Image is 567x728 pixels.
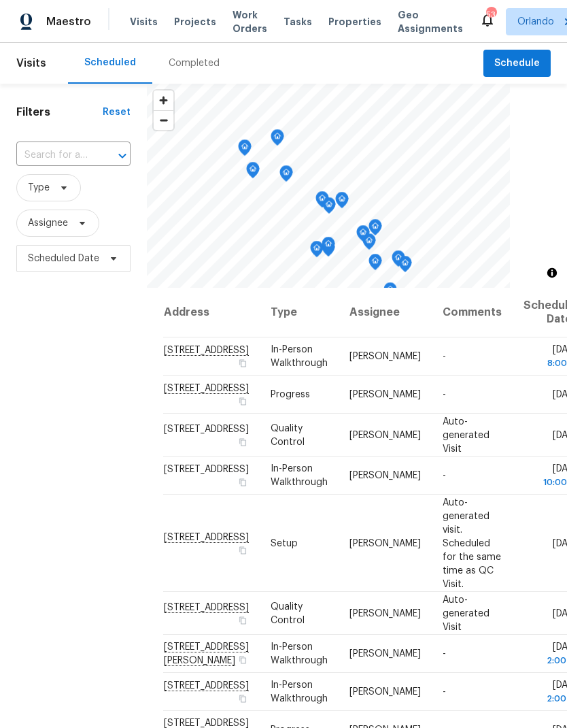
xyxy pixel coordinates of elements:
span: Visits [130,15,158,29]
button: Copy Address [237,395,249,408]
span: Work Orders [233,8,267,35]
button: Copy Address [237,476,249,489]
button: Copy Address [237,693,249,705]
div: Map marker [368,219,382,240]
div: Map marker [310,241,324,262]
th: Address [163,288,260,337]
div: Map marker [392,250,405,271]
div: Map marker [335,192,349,213]
span: In-Person Walkthrough [271,464,328,487]
span: [STREET_ADDRESS] [164,424,249,433]
span: In-Person Walkthrough [271,642,328,665]
th: Type [260,288,339,337]
button: Copy Address [237,544,249,556]
span: [PERSON_NAME] [349,352,421,361]
span: Geo Assignments [398,8,463,35]
span: Quality Control [271,601,305,625]
span: Maestro [46,15,91,29]
div: Map marker [368,254,382,275]
span: Schedule [494,55,540,72]
span: Projects [174,15,216,29]
div: Map marker [238,139,252,161]
div: Map marker [383,282,397,303]
span: Visits [16,48,46,78]
span: Progress [271,390,310,399]
span: Auto-generated Visit [443,595,489,631]
span: Tasks [283,17,312,27]
span: [STREET_ADDRESS] [164,465,249,474]
button: Copy Address [237,435,249,448]
span: Setup [271,538,298,548]
span: Type [28,181,50,195]
span: Properties [328,15,381,29]
th: Comments [432,288,513,337]
div: Map marker [246,162,260,183]
span: Scheduled Date [28,252,99,265]
div: Completed [169,56,220,70]
th: Assignee [339,288,432,337]
div: Map marker [315,191,329,212]
span: Auto-generated visit. Scheduled for the same time as QC Visit. [443,497,501,589]
div: 53 [486,8,496,22]
span: [PERSON_NAME] [349,608,421,618]
h1: Filters [16,105,103,119]
span: [PERSON_NAME] [349,471,421,480]
span: [PERSON_NAME] [349,538,421,548]
button: Copy Address [237,357,249,369]
span: Auto-generated Visit [443,416,489,453]
button: Open [113,146,132,165]
span: [PERSON_NAME] [349,390,421,399]
button: Zoom out [154,110,173,130]
div: Map marker [322,197,336,218]
div: Reset [103,105,131,119]
span: Toggle attribution [548,265,556,280]
span: - [443,471,446,480]
div: Map marker [356,225,370,246]
span: In-Person Walkthrough [271,680,328,704]
div: Map marker [322,237,335,258]
div: Scheduled [84,56,136,69]
button: Toggle attribution [544,265,560,281]
div: Map marker [279,165,293,186]
span: - [443,390,446,399]
button: Copy Address [237,614,249,626]
canvas: Map [147,84,510,288]
span: [PERSON_NAME] [349,687,421,697]
span: - [443,649,446,659]
span: Assignee [28,216,68,230]
div: Map marker [398,256,412,277]
button: Schedule [483,50,551,78]
span: [PERSON_NAME] [349,430,421,440]
div: Map marker [372,288,385,309]
span: [PERSON_NAME] [349,649,421,659]
span: - [443,352,446,361]
button: Copy Address [237,654,249,666]
span: Zoom out [154,111,173,130]
input: Search for an address... [16,145,92,166]
span: In-Person Walkthrough [271,345,328,368]
div: Map marker [271,129,284,150]
span: Orlando [517,15,554,29]
span: - [443,687,446,697]
span: Quality Control [271,423,305,446]
button: Zoom in [154,90,173,110]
